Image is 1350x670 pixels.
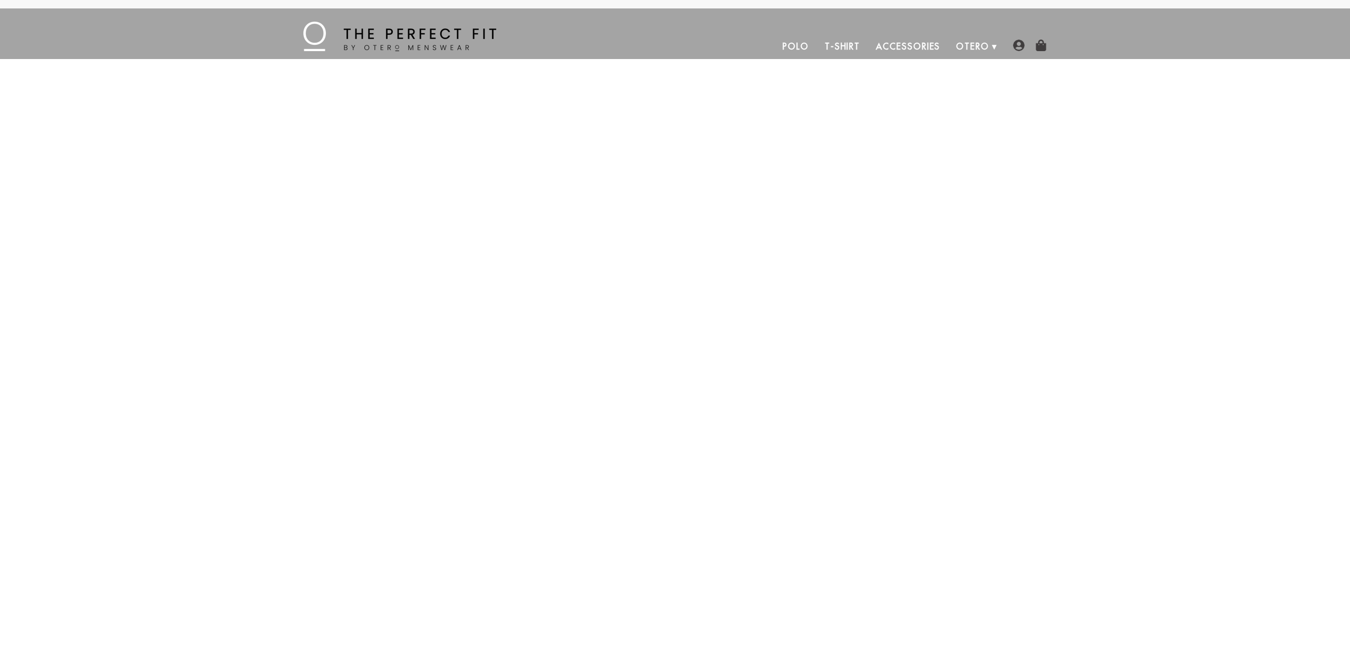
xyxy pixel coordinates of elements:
a: Accessories [868,34,948,59]
img: The Perfect Fit - by Otero Menswear - Logo [303,22,496,51]
a: T-Shirt [817,34,868,59]
a: Polo [775,34,817,59]
img: user-account-icon.png [1013,40,1025,51]
img: shopping-bag-icon.png [1035,40,1047,51]
a: Otero [948,34,997,59]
